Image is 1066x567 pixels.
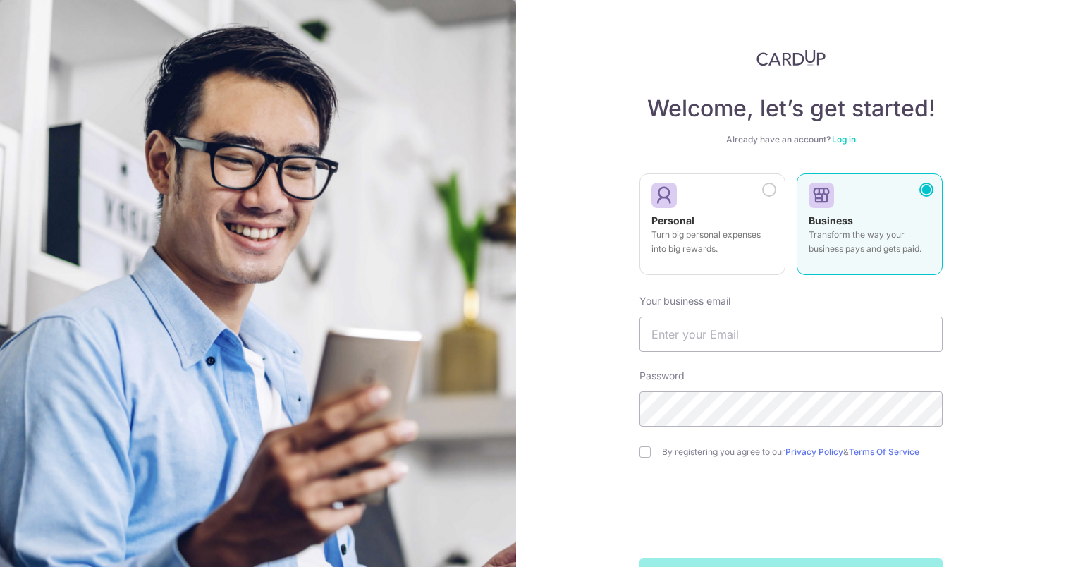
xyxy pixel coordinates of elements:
h4: Welcome, let’s get started! [639,94,943,123]
input: Enter your Email [639,317,943,352]
a: Business Transform the way your business pays and gets paid. [797,173,943,283]
img: CardUp Logo [756,49,826,66]
strong: Business [809,214,853,226]
div: Already have an account? [639,134,943,145]
iframe: reCAPTCHA [684,486,898,541]
a: Terms Of Service [849,446,919,457]
a: Privacy Policy [785,446,843,457]
label: Your business email [639,294,730,308]
p: Turn big personal expenses into big rewards. [651,228,773,256]
label: Password [639,369,685,383]
a: Log in [832,134,856,145]
strong: Personal [651,214,694,226]
p: Transform the way your business pays and gets paid. [809,228,931,256]
label: By registering you agree to our & [662,446,943,458]
a: Personal Turn big personal expenses into big rewards. [639,173,785,283]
